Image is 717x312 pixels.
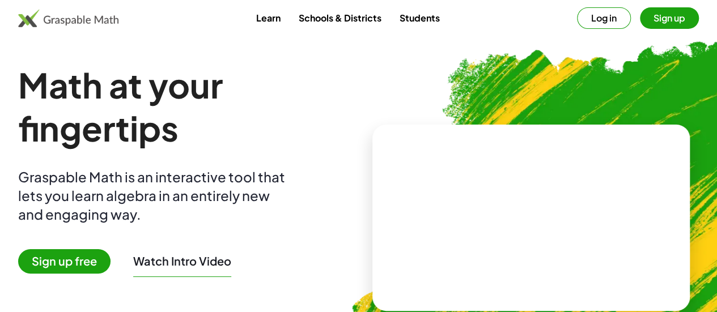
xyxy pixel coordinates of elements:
[446,175,616,260] video: What is this? This is dynamic math notation. Dynamic math notation plays a central role in how Gr...
[18,249,111,273] span: Sign up free
[640,7,699,29] button: Sign up
[18,168,290,224] div: Graspable Math is an interactive tool that lets you learn algebra in an entirely new and engaging...
[247,7,289,28] a: Learn
[133,254,231,268] button: Watch Intro Video
[577,7,631,29] button: Log in
[289,7,390,28] a: Schools & Districts
[18,63,354,149] h1: Math at your fingertips
[390,7,448,28] a: Students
